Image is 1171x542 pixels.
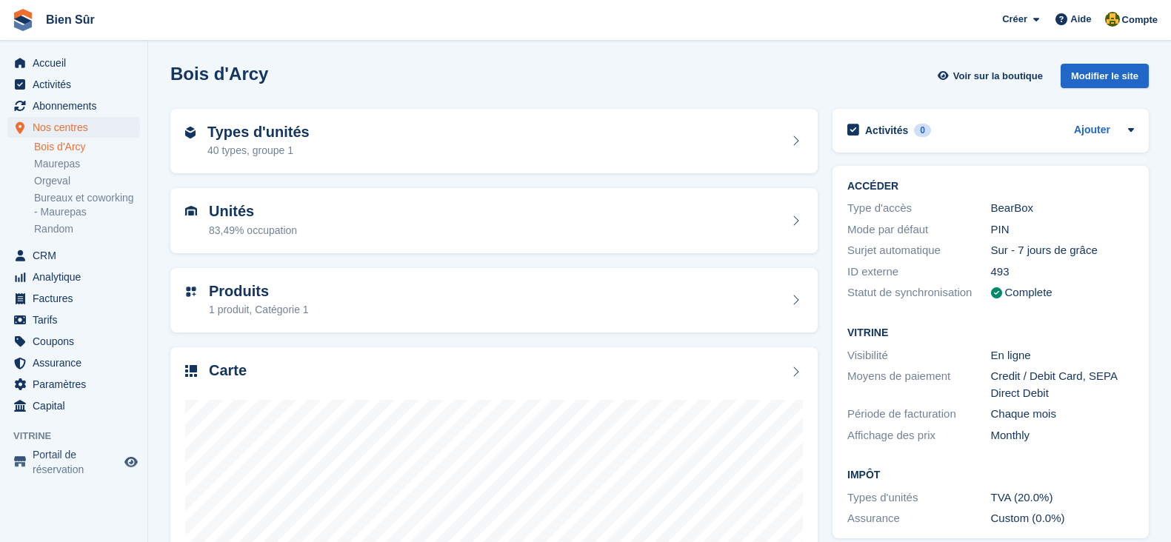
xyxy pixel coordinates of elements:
div: Assurance [847,510,991,527]
h2: Unités [209,203,297,220]
a: menu [7,331,140,352]
a: menu [7,288,140,309]
a: Modifier le site [1061,64,1149,94]
span: Coupons [33,331,121,352]
div: 40 types, groupe 1 [207,143,310,158]
div: Chaque mois [991,406,1135,423]
span: Tarifs [33,310,121,330]
div: Statut de synchronisation [847,284,991,301]
span: Vitrine [13,429,147,444]
div: Credit / Debit Card, SEPA Direct Debit [991,368,1135,401]
h2: Activités [865,124,908,137]
h2: Produits [209,283,309,300]
div: 0 [914,124,931,137]
div: TVA (20.0%) [991,489,1135,506]
div: ID externe [847,264,991,281]
a: menu [7,395,140,416]
img: unit-icn-7be61d7bf1b0ce9d3e12c5938cc71ed9869f7b940bace4675aadf7bd6d80202e.svg [185,206,197,216]
div: Custom (0.0%) [991,510,1135,527]
a: menu [7,117,140,138]
h2: Impôt [847,469,1134,481]
img: stora-icon-8386f47178a22dfd0bd8f6a31ec36ba5ce8667c1dd55bd0f319d3a0aa187defe.svg [12,9,34,31]
div: 1 produit, Catégorie 1 [209,302,309,318]
a: menu [7,74,140,95]
span: Paramètres [33,374,121,395]
span: Assurance [33,352,121,373]
a: menu [7,447,140,477]
div: Sur - 7 jours de grâce [991,242,1135,259]
div: Visibilité [847,347,991,364]
a: Ajouter [1074,122,1110,139]
a: Types d'unités 40 types, groupe 1 [170,109,818,174]
img: custom-product-icn-752c56ca05d30b4aa98f6f15887a0e09747e85b44ffffa43cff429088544963d.svg [185,286,197,298]
a: Voir sur la boutique [936,64,1049,88]
a: Boutique d'aperçu [122,453,140,471]
span: Analytique [33,267,121,287]
div: Complete [1005,284,1052,301]
span: Aide [1070,12,1091,27]
a: Orgeval [34,174,140,188]
div: 493 [991,264,1135,281]
a: Random [34,222,140,236]
img: unit-type-icn-2b2737a686de81e16bb02015468b77c625bbabd49415b5ef34ead5e3b44a266d.svg [185,127,196,138]
img: map-icn-33ee37083ee616e46c38cad1a60f524a97daa1e2b2c8c0bc3eb3415660979fc1.svg [185,365,197,377]
img: Fatima Kelaaoui [1105,12,1120,27]
a: menu [7,245,140,266]
span: Compte [1122,13,1158,27]
div: Modifier le site [1061,64,1149,88]
div: Types d'unités [847,489,991,506]
div: Période de facturation [847,406,991,423]
div: Surjet automatique [847,242,991,259]
a: Unités 83,49% occupation [170,188,818,253]
a: menu [7,96,140,116]
span: Capital [33,395,121,416]
div: PIN [991,221,1135,238]
a: Bureaux et coworking - Maurepas [34,191,140,219]
h2: Vitrine [847,327,1134,339]
span: Accueil [33,53,121,73]
span: Créer [1002,12,1027,27]
h2: ACCÉDER [847,181,1134,193]
a: menu [7,352,140,373]
div: Type d'accès [847,200,991,217]
a: Maurepas [34,157,140,171]
a: menu [7,310,140,330]
a: menu [7,267,140,287]
a: Produits 1 produit, Catégorie 1 [170,268,818,333]
div: Affichage des prix [847,427,991,444]
div: 83,49% occupation [209,223,297,238]
span: Portail de réservation [33,447,121,477]
h2: Types d'unités [207,124,310,141]
div: Mode par défaut [847,221,991,238]
a: Bien Sûr [40,7,101,32]
div: Moyens de paiement [847,368,991,401]
h2: Bois d'Arcy [170,64,268,84]
div: En ligne [991,347,1135,364]
a: menu [7,374,140,395]
span: Activités [33,74,121,95]
span: Factures [33,288,121,309]
h2: Carte [209,362,247,379]
a: menu [7,53,140,73]
div: BearBox [991,200,1135,217]
span: CRM [33,245,121,266]
a: Bois d'Arcy [34,140,140,154]
span: Abonnements [33,96,121,116]
div: Monthly [991,427,1135,444]
span: Nos centres [33,117,121,138]
span: Voir sur la boutique [953,69,1043,84]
